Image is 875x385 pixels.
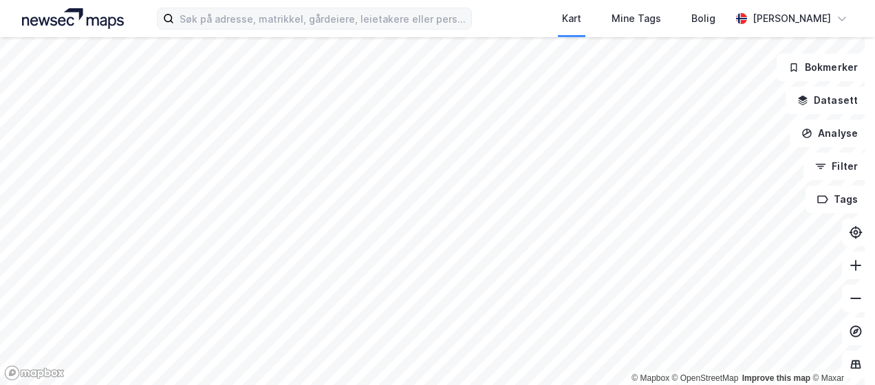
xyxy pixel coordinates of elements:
a: OpenStreetMap [672,373,739,383]
img: logo.a4113a55bc3d86da70a041830d287a7e.svg [22,8,124,29]
a: Mapbox homepage [4,365,65,381]
button: Datasett [786,87,869,114]
a: Improve this map [742,373,810,383]
div: Mine Tags [612,10,661,27]
button: Analyse [790,120,869,147]
a: Mapbox [631,373,669,383]
div: Kontrollprogram for chat [806,319,875,385]
iframe: Chat Widget [806,319,875,385]
input: Søk på adresse, matrikkel, gårdeiere, leietakere eller personer [174,8,471,29]
div: Kart [562,10,581,27]
button: Filter [803,153,869,180]
div: [PERSON_NAME] [753,10,831,27]
div: Bolig [691,10,715,27]
button: Tags [806,186,869,213]
button: Bokmerker [777,54,869,81]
